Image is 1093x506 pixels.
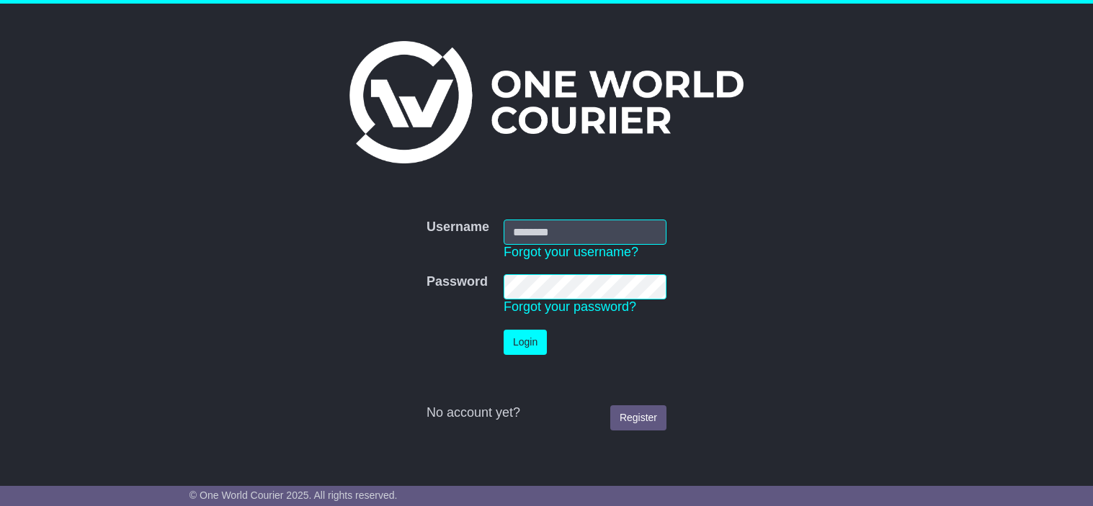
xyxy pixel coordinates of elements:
[349,41,743,163] img: One World
[504,245,638,259] a: Forgot your username?
[504,330,547,355] button: Login
[189,489,398,501] span: © One World Courier 2025. All rights reserved.
[427,220,489,235] label: Username
[427,274,488,290] label: Password
[427,405,666,421] div: No account yet?
[504,299,636,314] a: Forgot your password?
[610,405,666,430] a: Register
